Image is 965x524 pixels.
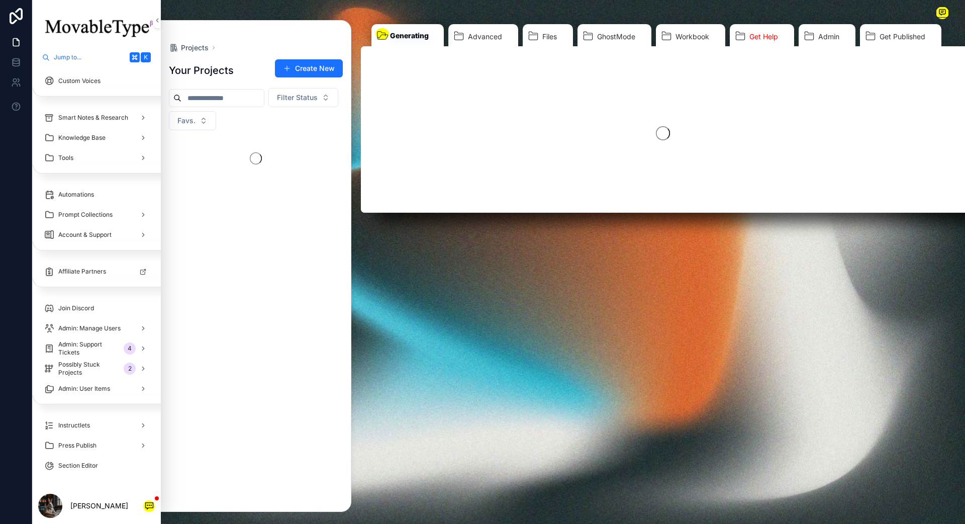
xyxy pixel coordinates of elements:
a: Account & Support [38,226,155,244]
a: Admin: User Items [38,380,155,398]
a: Affiliate Partners [38,263,155,281]
a: Get Help [730,24,794,52]
a: Instructlets [38,416,155,434]
span: Possibly Stuck Projects [58,361,120,377]
a: Advanced [448,24,518,52]
span: Instructlets [58,421,90,429]
a: Knowledge Base [38,129,155,147]
span: Get Published [880,32,925,42]
p: [PERSON_NAME] [70,501,128,511]
a: Press Publish [38,436,155,455]
span: Jump to... [54,53,126,61]
a: Workbook [656,24,725,52]
a: GhostMode [577,24,651,52]
span: Account & Support [58,231,112,239]
span: Press Publish [58,442,96,450]
button: Create New [275,59,343,77]
button: Select Button [268,88,338,107]
span: GhostMode [597,32,635,42]
a: Prompt Collections [38,206,155,224]
span: Affiliate Partners [58,268,106,276]
a: Admin: Manage Users [38,319,155,337]
span: Admin [818,32,839,42]
a: Smart Notes & Research [38,109,155,127]
a: Possibly Stuck Projects2 [38,360,155,378]
a: Projects [169,43,209,53]
span: Prompt Collections [58,211,113,219]
h1: Your Projects [169,64,234,76]
a: Files [523,24,573,52]
a: Tools [38,149,155,167]
span: Knowledge Base [58,134,106,142]
span: Favs. [177,116,196,126]
img: App logo [38,13,155,44]
button: Select Button [169,111,216,130]
span: Join Discord [58,304,94,312]
span: Admin: Support Tickets [58,340,120,357]
span: Custom Voices [58,77,101,85]
span: Get Help [749,32,778,42]
a: Generating [371,24,444,52]
a: Custom Voices [38,72,155,90]
span: K [142,53,150,61]
span: Tools [58,154,73,162]
a: Join Discord [38,299,155,317]
span: Section Editor [58,462,98,470]
span: Smart Notes & Research [58,114,128,122]
a: Admin: Support Tickets4 [38,339,155,358]
span: Filter Status [277,93,318,103]
a: Section Editor [38,457,155,475]
span: Projects [181,43,209,53]
span: Files [542,32,557,42]
span: Advanced [468,32,502,42]
span: Workbook [675,32,709,42]
button: Jump to...K [38,48,155,66]
span: Automations [58,191,94,199]
div: 4 [124,342,136,355]
span: Generating [390,31,429,41]
a: Admin [799,24,855,52]
span: Admin: User Items [58,385,110,393]
div: scrollable content [32,66,161,488]
div: 2 [124,363,136,375]
span: Admin: Manage Users [58,324,121,332]
a: Automations [38,186,155,204]
a: Get Published [860,24,941,52]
